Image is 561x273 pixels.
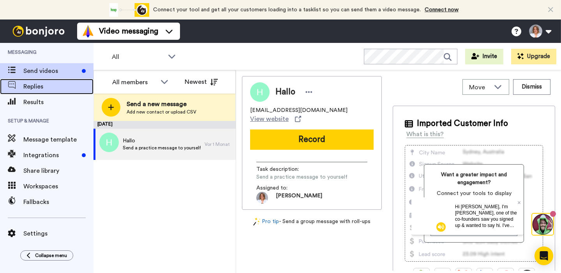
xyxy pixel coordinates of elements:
span: [EMAIL_ADDRESS][DOMAIN_NAME] [250,106,348,114]
span: Task description : [256,165,311,173]
span: Hallo [275,86,295,98]
span: Results [23,97,93,107]
span: Replies [23,82,93,91]
img: 0004ac47-f110-4f1e-8440-cac30fd9b70b-1752764795.jpg [256,192,268,204]
span: Assigned to: [256,184,311,192]
a: View website [250,114,301,124]
button: Invite [465,49,503,64]
button: Upgrade [511,49,556,64]
img: vm-color.svg [82,25,94,37]
span: All [112,52,164,62]
img: h.png [99,133,119,152]
a: Pro tip [253,218,279,226]
div: What is this? [406,129,444,139]
span: Video messaging [99,26,158,37]
span: Connect your tool and get all your customers loading into a tasklist so you can send them a video... [153,7,421,12]
img: magic-wand.svg [253,218,260,226]
div: - Send a group message with roll-ups [242,218,382,226]
button: Newest [179,74,224,90]
div: animation [106,3,149,17]
button: Dismiss [513,79,550,95]
img: bj-logo-header-white.svg [9,26,68,37]
img: 3183ab3e-59ed-45f6-af1c-10226f767056-1659068401.jpg [1,2,22,23]
span: Settings [23,229,93,238]
span: Message template [23,135,93,144]
span: Imported Customer Info [417,118,508,129]
div: Open Intercom Messenger [535,246,553,265]
img: mute-white.svg [25,25,34,34]
span: Move [469,83,490,92]
button: Collapse menu [20,250,73,261]
span: View website [250,114,289,124]
span: Connect your tools to display your own customer data for more specialized messages [430,190,517,213]
span: Hallo [123,137,201,145]
span: Send a practice message to yourself [256,173,348,181]
span: Add new contact or upload CSV [127,109,196,115]
span: Send a new message [127,99,196,109]
span: Workspaces [23,182,93,191]
span: Send a practice message to yourself [123,145,201,151]
div: Vor 1 Monat [205,141,232,147]
img: Image of Hallo [250,82,270,102]
button: Record [250,129,374,150]
span: Collapse menu [35,252,67,259]
a: Connect now [425,7,459,12]
span: Integrations [23,151,79,160]
span: Hi [PERSON_NAME], I'm [PERSON_NAME], one of the co-founders saw you signed up & wanted to say hi.... [44,7,106,68]
span: Share library [23,166,93,175]
div: [DATE] [93,121,236,129]
span: Want a greater impact and engagement? [430,171,517,186]
span: Send videos [23,66,79,76]
span: Fallbacks [23,197,93,207]
span: [PERSON_NAME] [276,192,322,204]
div: All members [112,78,157,87]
